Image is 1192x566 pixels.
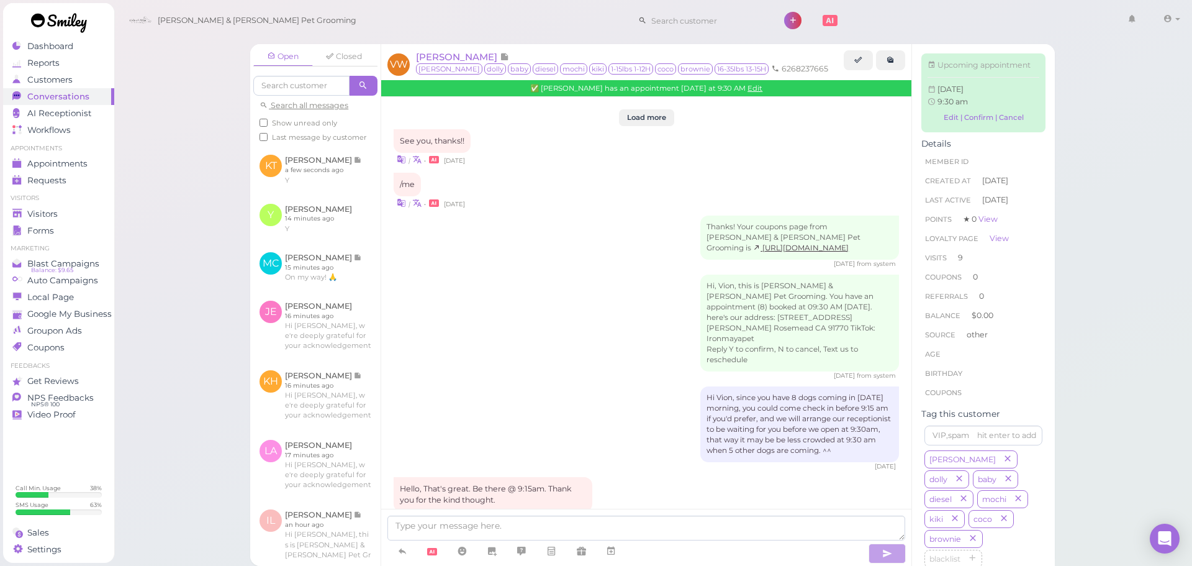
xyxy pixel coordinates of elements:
[3,144,114,153] li: Appointments
[769,63,831,75] li: 6268237665
[925,369,962,378] span: Birthday
[27,209,58,219] span: Visitors
[27,309,112,319] span: Google My Business
[928,109,1039,126] a: Edit | Confirm | Cancel
[3,155,114,172] a: Appointments
[3,390,114,406] a: NPS Feedbacks NPS® 100
[394,477,592,512] div: Hello, That's great. Be there @ 9:15am. Thank you for the kind thought.
[927,475,950,484] span: dolly
[394,153,899,166] div: •
[3,38,114,55] a: Dashboard
[387,53,410,76] span: VW
[921,325,1045,345] li: other
[27,258,99,269] span: Blast Campaigns
[921,286,1045,306] li: 0
[444,200,465,208] span: 03/27/2025 10:49am
[16,484,61,492] div: Call Min. Usage
[444,157,465,165] span: 03/27/2025 10:49am
[982,175,1008,186] span: [DATE]
[963,214,998,224] span: ★ 0
[978,214,998,224] a: View
[508,63,531,75] span: baby
[416,63,482,75] span: [PERSON_NAME]
[394,196,899,209] div: •
[3,172,114,189] a: Requests
[928,60,1039,71] div: Upcoming appointment
[982,194,1008,206] span: [DATE]
[3,406,114,423] a: Video Proof
[3,541,114,558] a: Settings
[990,234,1009,243] a: View
[925,350,941,358] span: age
[260,133,268,141] input: Last message by customer
[3,194,114,203] li: Visitors
[925,196,971,204] span: Last Active
[927,495,954,504] span: diesel
[27,326,82,336] span: Groupon Ads
[3,88,114,105] a: Conversations
[394,173,421,196] div: /me
[925,388,962,397] span: Coupons
[31,265,73,275] span: Balance: $9.65
[925,253,947,262] span: Visits
[925,157,968,166] span: Member ID
[533,63,558,75] span: diesel
[589,63,607,75] span: kiki
[394,129,471,153] div: See you, thanks!!
[90,484,102,492] div: 38 %
[1150,524,1180,554] div: Open Intercom Messenger
[875,462,896,470] span: 04/04/2025 11:13am
[937,97,968,106] span: 9:30 am
[3,122,114,139] a: Workflows
[834,372,857,380] span: 04/04/2025 10:56am
[3,55,114,71] a: Reports
[27,409,76,420] span: Video Proof
[158,3,356,38] span: [PERSON_NAME] & [PERSON_NAME] Pet Grooming
[655,63,676,75] span: coco
[560,63,587,75] span: mochi
[927,534,964,544] span: brownie
[3,362,114,370] li: Feedbacks
[541,84,747,93] span: [PERSON_NAME] has an appointment [DATE] at 9:30 AM
[925,311,962,320] span: Balance
[3,373,114,390] a: Get Reviews
[977,430,1036,441] div: hit enter to add
[3,255,114,272] a: Blast Campaigns Balance: $9.65
[31,399,60,409] span: NPS® 100
[27,226,54,236] span: Forms
[619,109,674,126] button: Load more
[27,108,91,119] span: AI Receptionist
[921,267,1045,287] li: 0
[484,63,506,75] span: dolly
[753,244,849,252] a: [URL][DOMAIN_NAME]
[416,51,500,63] span: [PERSON_NAME]
[3,322,114,339] a: Groupon Ads
[937,84,964,94] span: Wed Aug 20 2025 09:30:00 GMT-0700 (Pacific Daylight Time)
[27,158,88,169] span: Appointments
[260,101,348,110] a: Search all messages
[921,409,1045,419] div: Tag this customer
[253,47,313,66] a: Open
[253,76,350,96] input: Search customer
[925,292,968,301] span: Referrals
[16,501,48,509] div: SMS Usage
[27,527,49,538] span: Sales
[27,41,73,52] span: Dashboard
[921,248,1045,268] li: 9
[925,176,971,185] span: Created At
[925,331,955,339] span: Source
[27,275,98,286] span: Auto Campaigns
[27,376,79,386] span: Get Reviews
[927,455,998,464] span: [PERSON_NAME]
[924,426,1042,445] input: VIP,spam
[3,222,114,239] a: Forms
[416,51,509,63] a: [PERSON_NAME]
[3,524,114,541] a: Sales
[700,386,899,462] div: Hi Vion, since you have 8 dogs coming in [DATE] morning, you could come check in before 9:15 am i...
[700,216,899,260] div: Thanks! Your coupons page from [PERSON_NAME] & [PERSON_NAME] Pet Grooming is
[409,200,410,208] i: |
[27,544,61,555] span: Settings
[27,175,66,186] span: Requests
[3,105,114,122] a: AI Receptionist
[972,311,993,320] span: $0.00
